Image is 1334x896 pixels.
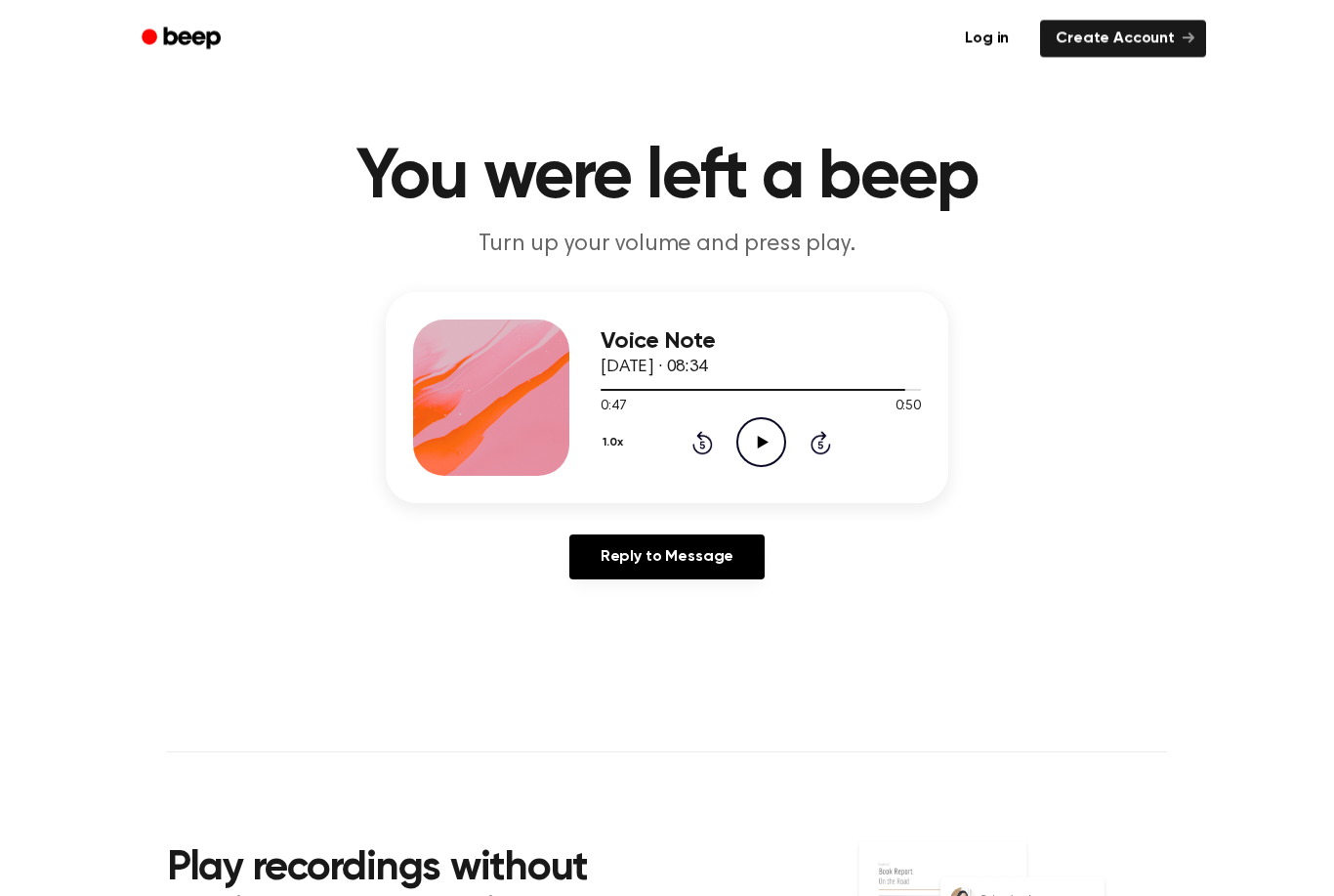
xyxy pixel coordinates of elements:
[601,329,921,356] h3: Voice Note
[167,144,1167,214] h1: You were left a beep
[945,17,1028,62] a: Log in
[1040,21,1206,58] a: Create Account
[292,230,1042,262] p: Turn up your volume and press play.
[601,398,626,418] span: 0:47
[128,21,238,59] a: Beep
[601,360,708,377] span: [DATE] · 08:34
[896,398,921,418] span: 0:50
[569,535,765,580] a: Reply to Message
[601,427,630,460] button: 1.0x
